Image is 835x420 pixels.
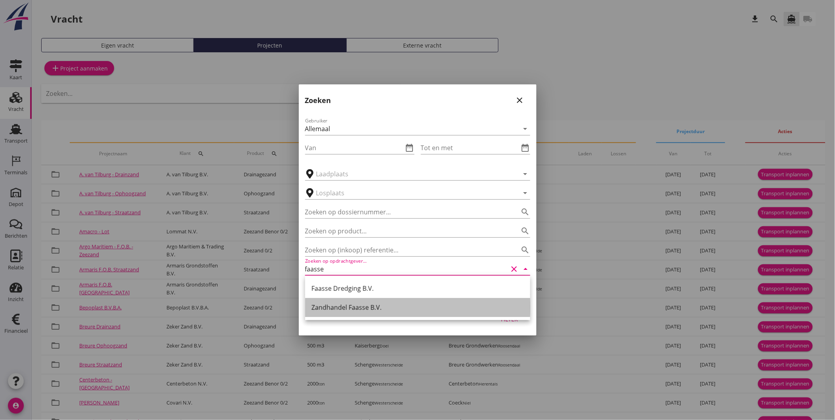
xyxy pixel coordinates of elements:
input: Van [305,141,403,154]
i: arrow_drop_down [521,264,530,274]
input: Tot en met [421,141,519,154]
i: search [521,245,530,255]
i: arrow_drop_down [521,169,530,179]
i: arrow_drop_down [521,124,530,134]
div: Zandhandel Faasse B.V. [311,303,524,312]
i: clear [510,264,519,274]
input: Zoeken op opdrachtgever... [305,263,508,275]
h2: Zoeken [305,95,331,106]
div: Faasse Dredging B.V. [311,284,524,293]
i: search [521,207,530,217]
input: Zoeken op dossiernummer... [305,206,508,218]
input: Zoeken op product... [305,225,508,237]
i: close [515,95,525,105]
input: Laadplaats [316,168,508,180]
input: Losplaats [316,187,508,199]
i: date_range [521,143,530,153]
i: arrow_drop_down [521,188,530,198]
i: date_range [405,143,415,153]
div: Allemaal [305,125,331,132]
input: Zoeken op (inkoop) referentie… [305,244,508,256]
i: search [521,226,530,236]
